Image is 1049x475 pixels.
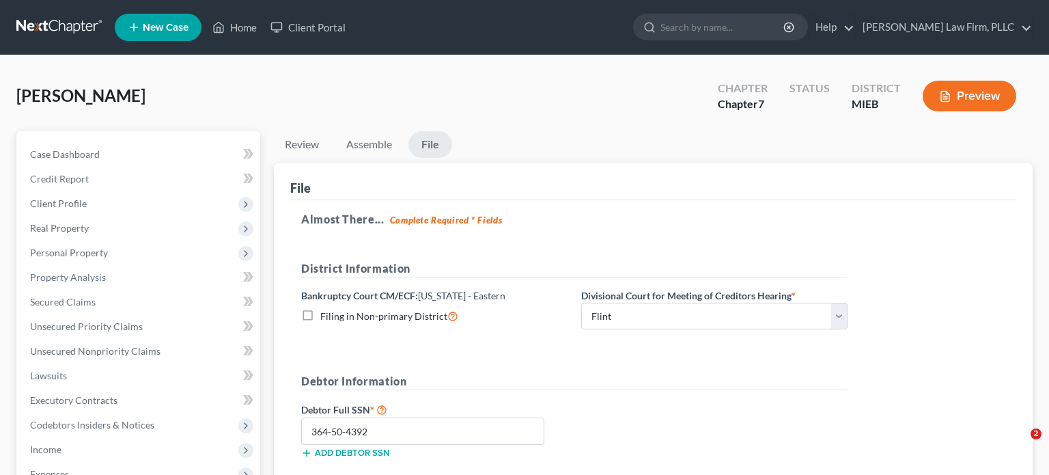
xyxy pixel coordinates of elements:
span: Personal Property [30,247,108,258]
span: Case Dashboard [30,148,100,160]
label: Debtor Full SSN [294,401,574,418]
span: [US_STATE] - Eastern [418,290,505,301]
div: MIEB [852,96,901,112]
a: Unsecured Priority Claims [19,314,260,339]
a: Unsecured Nonpriority Claims [19,339,260,364]
iframe: Intercom live chat [1003,429,1035,461]
h5: Debtor Information [301,373,848,390]
button: Add debtor SSN [301,448,389,459]
span: Secured Claims [30,296,96,308]
span: Client Profile [30,198,87,209]
a: File [408,131,452,158]
span: [PERSON_NAME] [16,85,145,105]
span: Unsecured Priority Claims [30,321,143,332]
input: Search by name... [660,14,785,40]
a: Review [274,131,330,158]
a: Property Analysis [19,265,260,290]
a: Secured Claims [19,290,260,314]
span: Lawsuits [30,370,67,381]
span: Unsecured Nonpriority Claims [30,345,160,357]
span: 2 [1031,429,1041,439]
span: Property Analysis [30,271,106,283]
div: Chapter [718,96,768,112]
a: Executory Contracts [19,388,260,413]
div: Chapter [718,81,768,96]
strong: Complete Required * Fields [390,215,503,226]
a: Client Portal [264,15,352,40]
span: Income [30,444,61,455]
div: Status [789,81,830,96]
div: File [290,180,311,196]
label: Divisional Court for Meeting of Creditors Hearing [581,288,796,303]
div: District [852,81,901,96]
span: Real Property [30,222,89,234]
span: 7 [758,97,764,110]
h5: District Information [301,260,848,277]
button: Preview [923,81,1016,111]
a: Credit Report [19,167,260,191]
span: New Case [143,23,188,33]
a: [PERSON_NAME] Law Firm, PLLC [856,15,1032,40]
span: Filing in Non-primary District [320,310,447,322]
a: Case Dashboard [19,142,260,167]
span: Codebtors Insiders & Notices [30,419,154,431]
a: Assemble [335,131,403,158]
a: Lawsuits [19,364,260,388]
input: XXX-XX-XXXX [301,418,544,445]
label: Bankruptcy Court CM/ECF: [301,288,505,303]
span: Executory Contracts [30,394,117,406]
a: Home [206,15,264,40]
span: Credit Report [30,173,89,185]
a: Help [809,15,854,40]
h5: Almost There... [301,211,1005,228]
